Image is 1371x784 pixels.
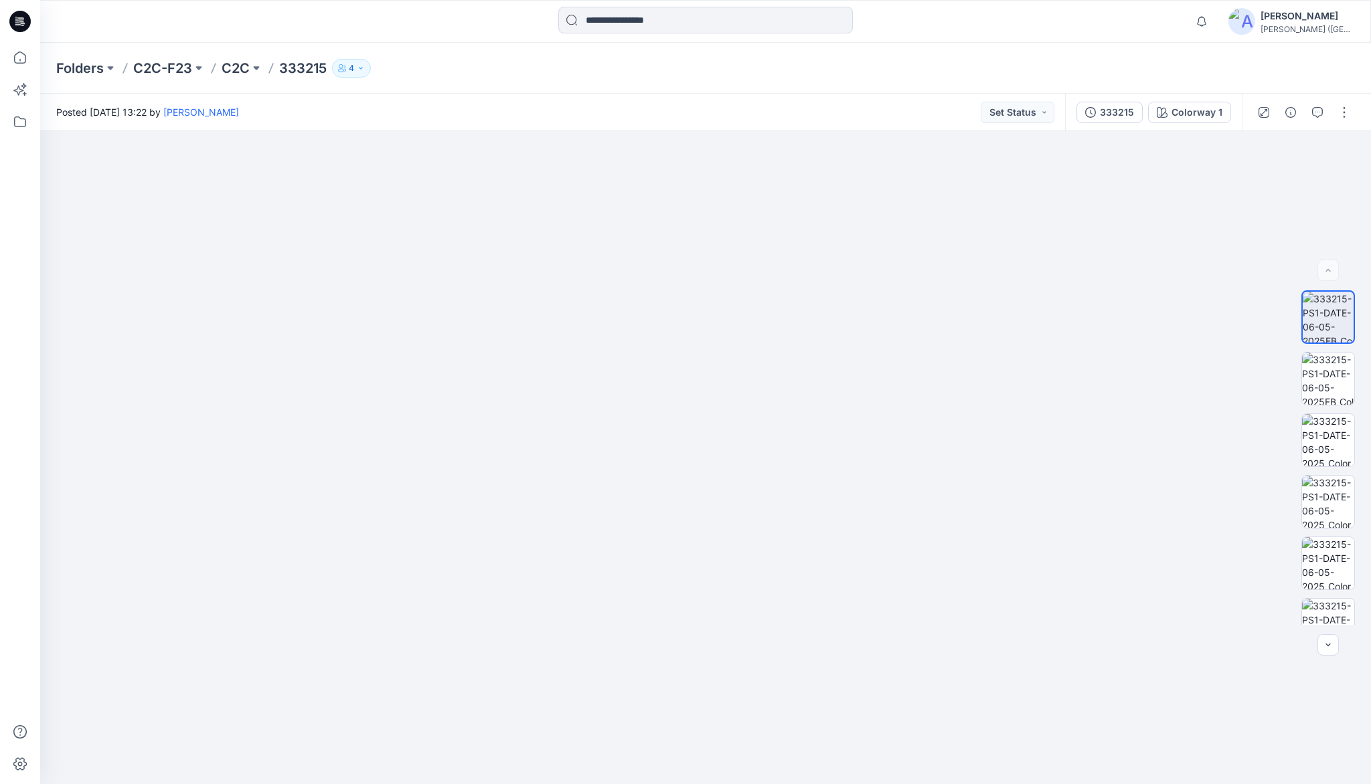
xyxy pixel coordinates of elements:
button: 4 [332,59,371,78]
img: 333215-PS1-DATE-06-05-2025_Colorway 1_Back [1302,537,1354,589]
a: C2C [222,59,250,78]
p: 4 [349,61,354,76]
button: Details [1280,102,1301,123]
button: 333215 [1076,102,1143,123]
div: Colorway 1 [1172,105,1222,120]
div: [PERSON_NAME] [1261,8,1354,24]
a: C2C-F23 [133,59,192,78]
span: Posted [DATE] 13:22 by [56,105,239,119]
a: [PERSON_NAME] [163,106,239,118]
a: Folders [56,59,104,78]
img: 333215-PS1-DATE-06-05-2025_Colorway 1 [1302,414,1354,466]
img: 333215-PS1-DATE-06-05-2025FB_Colorway 1_Back [1302,353,1354,405]
div: 333215 [1100,105,1134,120]
p: 333215 [279,59,327,78]
button: Colorway 1 [1148,102,1231,123]
img: 333215-PS1-DATE-06-05-2025FB_Colorway 1 [1303,292,1354,342]
div: [PERSON_NAME] ([GEOGRAPHIC_DATA]) Exp... [1261,24,1354,34]
img: 333215-PS1-DATE-06-05-2025_Colorway 1_Left [1302,599,1354,651]
img: avatar [1228,8,1255,35]
img: 333215-PS1-DATE-06-05-2025_Colorway 1_Right [1302,476,1354,528]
